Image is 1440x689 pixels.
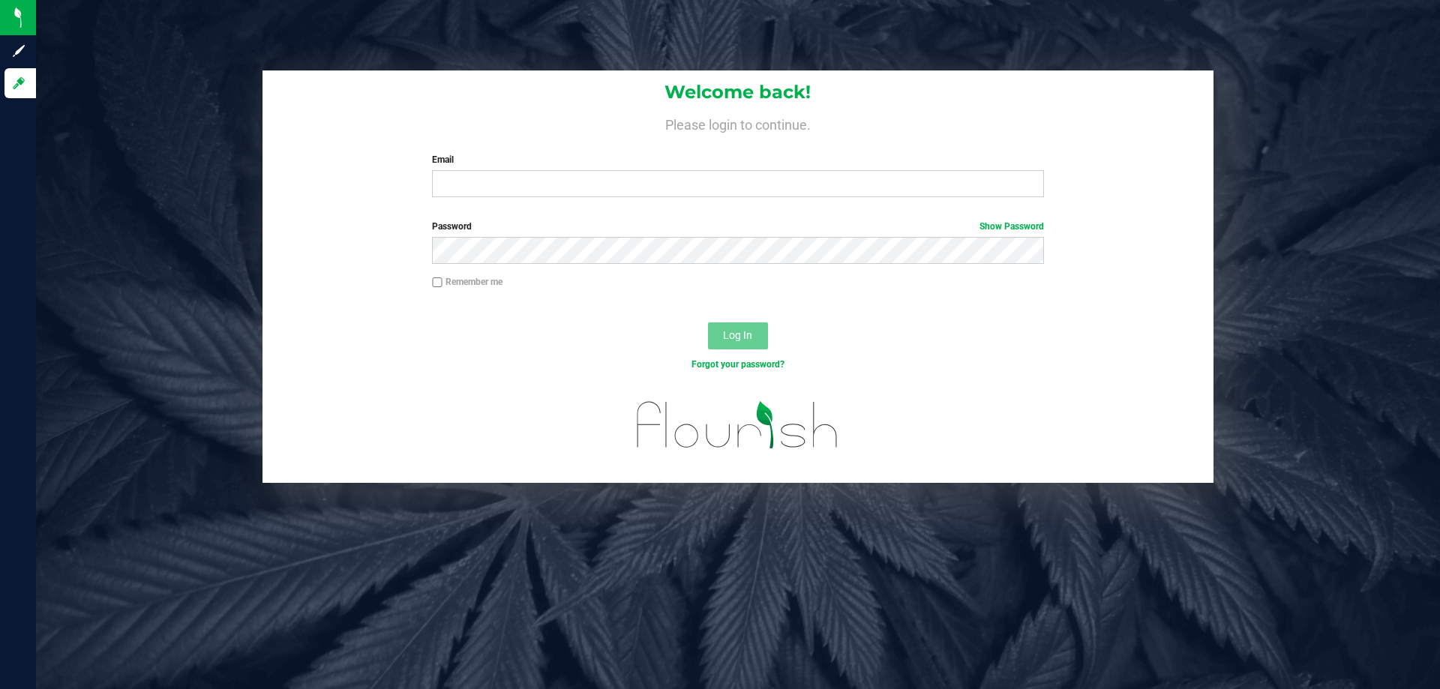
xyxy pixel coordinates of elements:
[432,275,502,289] label: Remember me
[11,43,26,58] inline-svg: Sign up
[11,76,26,91] inline-svg: Log in
[262,114,1213,132] h4: Please login to continue.
[432,277,442,288] input: Remember me
[619,387,856,463] img: flourish_logo.svg
[262,82,1213,102] h1: Welcome back!
[723,329,752,341] span: Log In
[708,322,768,349] button: Log In
[432,221,472,232] span: Password
[432,153,1043,166] label: Email
[979,221,1044,232] a: Show Password
[691,359,784,370] a: Forgot your password?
